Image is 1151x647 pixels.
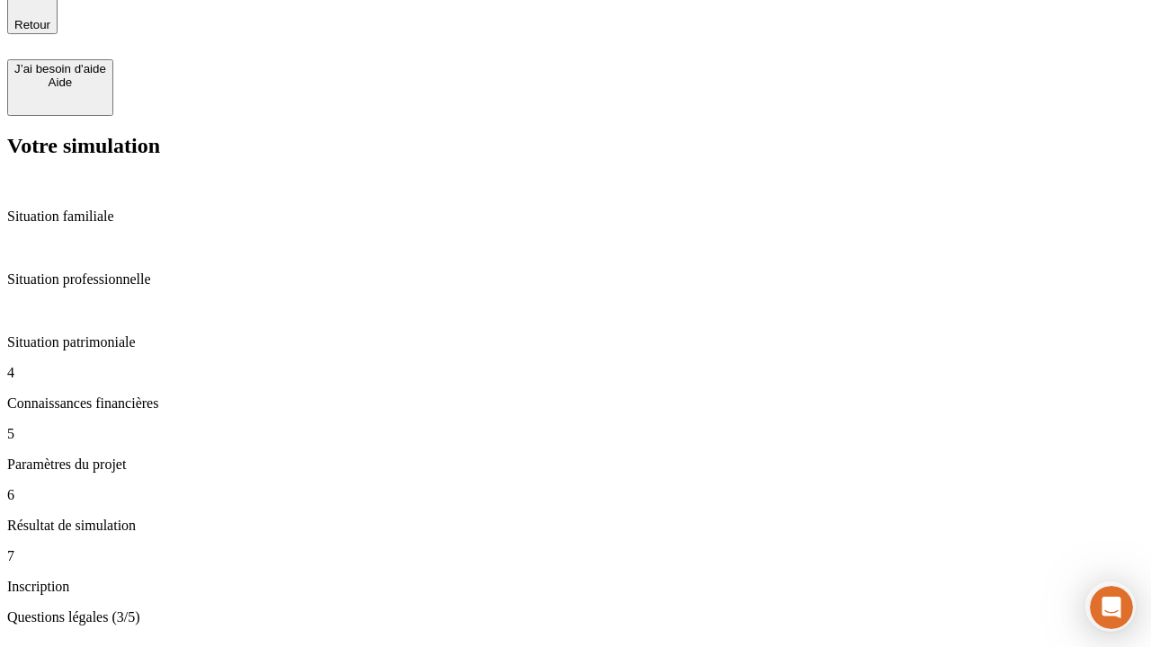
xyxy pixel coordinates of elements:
[7,134,1144,158] h2: Votre simulation
[7,365,1144,381] p: 4
[1085,581,1136,632] iframe: Intercom live chat discovery launcher
[7,609,1144,625] p: Questions légales (3/5)
[7,426,1144,442] p: 5
[7,579,1144,595] p: Inscription
[14,18,50,31] span: Retour
[7,395,1144,412] p: Connaissances financières
[7,456,1144,473] p: Paramètres du projet
[7,59,113,116] button: J’ai besoin d'aideAide
[7,548,1144,564] p: 7
[7,208,1144,225] p: Situation familiale
[7,334,1144,350] p: Situation patrimoniale
[14,75,106,89] div: Aide
[7,487,1144,503] p: 6
[14,62,106,75] div: J’ai besoin d'aide
[1090,586,1133,629] iframe: Intercom live chat
[7,518,1144,534] p: Résultat de simulation
[7,271,1144,288] p: Situation professionnelle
